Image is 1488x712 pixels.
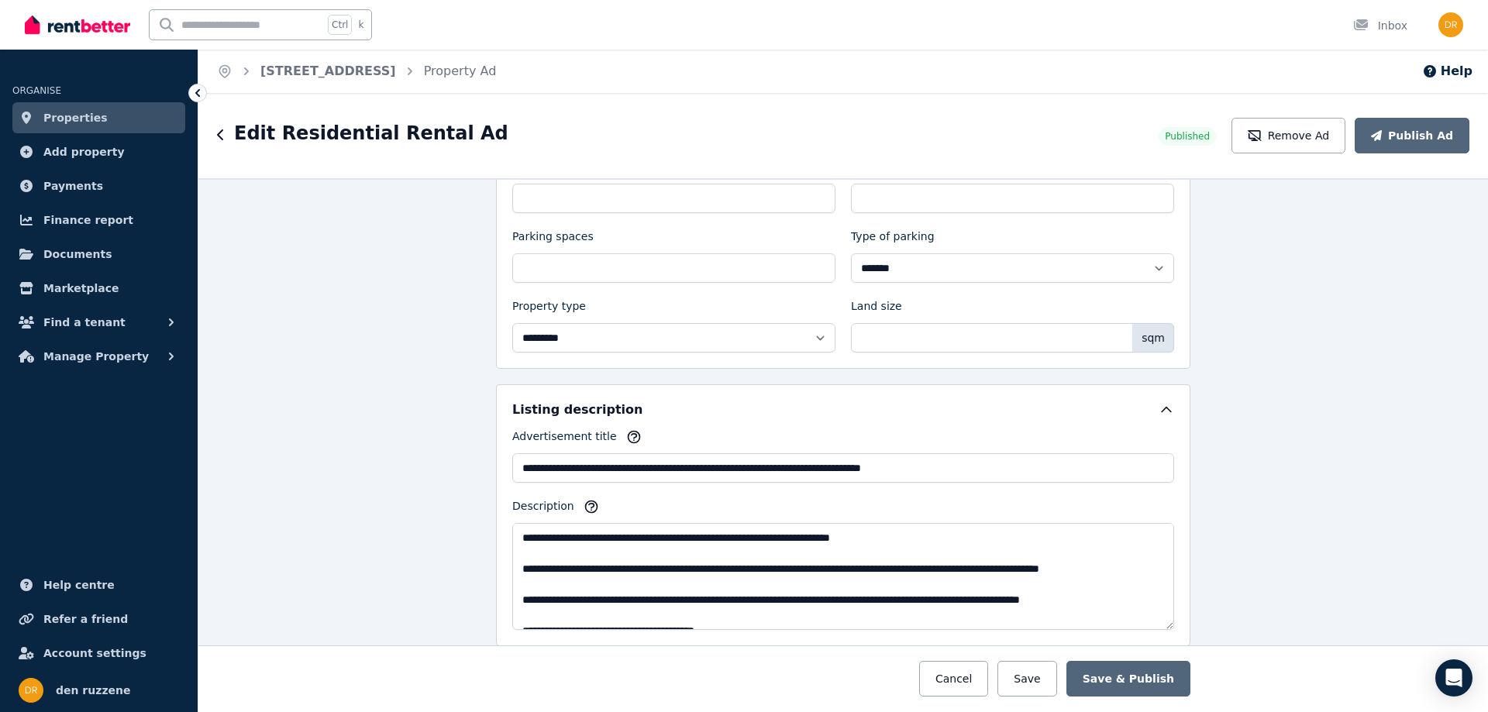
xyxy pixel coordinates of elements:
button: Remove Ad [1231,118,1345,153]
button: Save & Publish [1066,661,1190,697]
a: Documents [12,239,185,270]
span: Account settings [43,644,146,662]
a: Help centre [12,569,185,600]
a: Finance report [12,205,185,236]
span: Documents [43,245,112,263]
span: Refer a friend [43,610,128,628]
label: Parking spaces [512,229,594,250]
h5: Listing description [512,401,642,419]
button: Publish Ad [1355,118,1469,153]
img: den ruzzene [19,678,43,703]
label: Advertisement title [512,428,617,450]
div: Open Intercom Messenger [1435,659,1472,697]
span: Ctrl [328,15,352,35]
a: Add property [12,136,185,167]
nav: Breadcrumb [198,50,515,93]
h1: Edit Residential Rental Ad [234,121,508,146]
button: Help [1422,62,1472,81]
a: Payments [12,170,185,201]
span: Help centre [43,576,115,594]
a: Marketplace [12,273,185,304]
span: Manage Property [43,347,149,366]
a: Refer a friend [12,604,185,635]
span: Published [1165,130,1210,143]
div: Inbox [1353,18,1407,33]
label: Description [512,498,574,520]
a: Property Ad [424,64,497,78]
span: Marketplace [43,279,119,298]
span: Find a tenant [43,313,126,332]
span: k [358,19,363,31]
a: [STREET_ADDRESS] [260,64,396,78]
span: Add property [43,143,125,161]
label: Type of parking [851,229,935,250]
button: Find a tenant [12,307,185,338]
button: Save [997,661,1056,697]
label: Land size [851,298,902,320]
img: RentBetter [25,13,130,36]
label: Property type [512,298,586,320]
img: den ruzzene [1438,12,1463,37]
span: Properties [43,108,108,127]
span: Payments [43,177,103,195]
span: ORGANISE [12,85,61,96]
a: Account settings [12,638,185,669]
span: Finance report [43,211,133,229]
span: den ruzzene [56,681,130,700]
a: Properties [12,102,185,133]
button: Cancel [919,661,988,697]
button: Manage Property [12,341,185,372]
